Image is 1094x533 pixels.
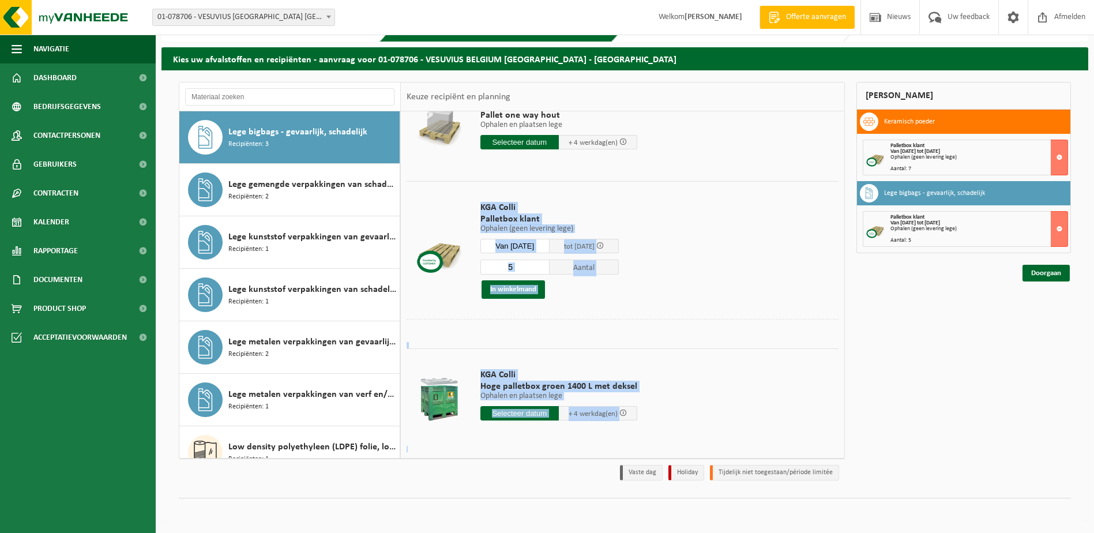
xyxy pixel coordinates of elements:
span: Recipiënten: 1 [228,244,269,255]
span: Lege kunststof verpakkingen van schadelijke stoffen [228,283,397,296]
button: Lege metalen verpakkingen van gevaarlijke stoffen Recipiënten: 2 [179,321,400,374]
input: Selecteer datum [480,406,559,421]
p: Ophalen en plaatsen lege [480,392,637,400]
span: Recipiënten: 2 [228,349,269,360]
span: Hoge palletbox groen 1400 L met deksel [480,381,637,392]
button: Low density polyethyleen (LDPE) folie, los, naturel Recipiënten: 1 [179,426,400,479]
span: Palletbox klant [890,214,924,220]
button: Lege kunststof verpakkingen van gevaarlijke stoffen Recipiënten: 1 [179,216,400,269]
button: Lege bigbags - gevaarlijk, schadelijk Recipiënten: 3 [179,111,400,164]
span: Palletbox klant [890,142,924,149]
h3: Keramisch poeder [884,112,935,131]
span: Offerte aanvragen [783,12,849,23]
span: Lege metalen verpakkingen van verf en/of inkt (schraapschoon) [228,388,397,401]
span: Acceptatievoorwaarden [33,323,127,352]
span: Aantal [550,260,619,275]
a: Doorgaan [1022,265,1070,281]
span: Lege gemengde verpakkingen van schadelijke stoffen [228,178,397,192]
span: Bedrijfsgegevens [33,92,101,121]
span: Dashboard [33,63,77,92]
span: Navigatie [33,35,69,63]
span: Recipiënten: 2 [228,192,269,202]
span: + 4 werkdag(en) [569,410,618,418]
span: Recipiënten: 1 [228,454,269,465]
span: Contracten [33,179,78,208]
input: Selecteer datum [480,135,559,149]
span: Kalender [33,208,69,237]
span: + 4 werkdag(en) [569,139,618,147]
div: Ophalen (geen levering lege) [890,226,1067,232]
span: Recipiënten: 3 [228,139,269,150]
button: Lege gemengde verpakkingen van schadelijke stoffen Recipiënten: 2 [179,164,400,216]
span: Lege bigbags - gevaarlijk, schadelijk [228,125,367,139]
span: tot [DATE] [564,243,595,250]
span: Palletbox klant [480,213,619,225]
p: Ophalen en plaatsen lege [480,121,637,129]
div: [PERSON_NAME] [856,82,1071,110]
input: Selecteer datum [480,239,550,253]
span: Lege metalen verpakkingen van gevaarlijke stoffen [228,335,397,349]
span: Lege kunststof verpakkingen van gevaarlijke stoffen [228,230,397,244]
li: Tijdelijk niet toegestaan/période limitée [710,465,839,481]
a: Offerte aanvragen [760,6,855,29]
h2: Kies uw afvalstoffen en recipiënten - aanvraag voor 01-078706 - VESUVIUS BELGIUM [GEOGRAPHIC_DATA... [161,47,1088,70]
strong: Van [DATE] tot [DATE] [890,148,940,155]
span: Contactpersonen [33,121,100,150]
div: Ophalen (geen levering lege) [890,155,1067,160]
span: Recipiënten: 1 [228,401,269,412]
button: Lege metalen verpakkingen van verf en/of inkt (schraapschoon) Recipiënten: 1 [179,374,400,426]
span: Recipiënten: 1 [228,296,269,307]
li: Vaste dag [620,465,663,481]
span: Gebruikers [33,150,77,179]
span: 01-078706 - VESUVIUS BELGIUM NV - OOSTENDE [153,9,334,25]
button: In winkelmand [482,280,545,299]
strong: [PERSON_NAME] [685,13,742,21]
span: Rapportage [33,237,78,265]
span: Product Shop [33,294,86,323]
span: Documenten [33,265,82,294]
div: Keuze recipiënt en planning [401,82,516,111]
span: Low density polyethyleen (LDPE) folie, los, naturel [228,440,397,454]
span: 01-078706 - VESUVIUS BELGIUM NV - OOSTENDE [152,9,335,26]
div: Aantal: 5 [890,238,1067,243]
div: Aantal: 7 [890,166,1067,172]
p: Ophalen (geen levering lege) [480,225,619,233]
span: Pallet one way hout [480,110,637,121]
button: Lege kunststof verpakkingen van schadelijke stoffen Recipiënten: 1 [179,269,400,321]
li: Holiday [668,465,704,481]
span: KGA Colli [480,202,619,213]
input: Materiaal zoeken [185,88,394,106]
span: KGA Colli [480,369,637,381]
strong: Van [DATE] tot [DATE] [890,220,940,226]
h3: Lege bigbags - gevaarlijk, schadelijk [884,184,985,202]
